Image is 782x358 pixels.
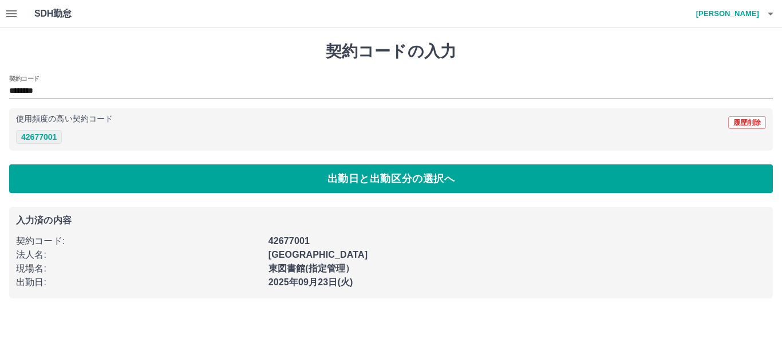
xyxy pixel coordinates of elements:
[268,263,355,273] b: 東図書館(指定管理）
[268,250,368,259] b: [GEOGRAPHIC_DATA]
[16,115,113,123] p: 使用頻度の高い契約コード
[728,116,766,129] button: 履歴削除
[16,234,262,248] p: 契約コード :
[16,262,262,276] p: 現場名 :
[16,216,766,225] p: 入力済の内容
[268,236,310,246] b: 42677001
[16,130,62,144] button: 42677001
[9,164,773,193] button: 出勤日と出勤区分の選択へ
[16,248,262,262] p: 法人名 :
[16,276,262,289] p: 出勤日 :
[9,74,40,83] h2: 契約コード
[268,277,353,287] b: 2025年09月23日(火)
[9,42,773,61] h1: 契約コードの入力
